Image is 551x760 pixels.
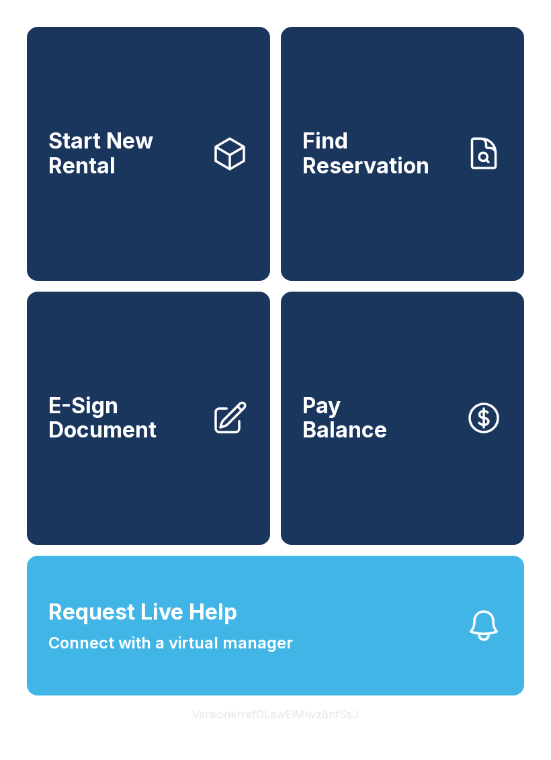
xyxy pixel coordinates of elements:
span: E-Sign Document [48,394,200,443]
span: Connect with a virtual manager [48,631,293,655]
a: E-Sign Document [27,292,270,546]
span: Request Live Help [48,596,237,628]
span: Start New Rental [48,129,200,178]
span: Find Reservation [302,129,454,178]
a: Find Reservation [281,27,524,281]
span: Pay Balance [302,394,387,443]
button: PayBalance [281,292,524,546]
button: VersionkrrefDLawElMlwz8nfSsJ [181,695,370,733]
button: Request Live HelpConnect with a virtual manager [27,556,524,695]
a: Start New Rental [27,27,270,281]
